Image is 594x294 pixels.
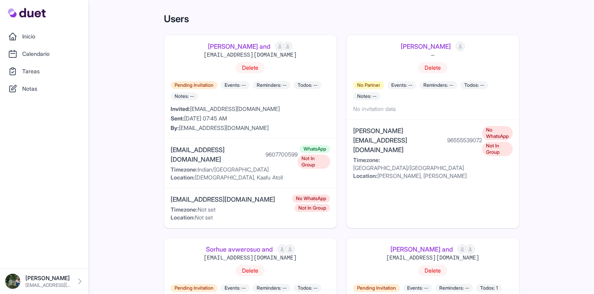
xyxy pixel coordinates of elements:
div: [EMAIL_ADDRESS][DOMAIN_NAME] [171,105,330,113]
button: Delete [418,62,447,73]
div: [PERSON_NAME], [PERSON_NAME] [353,172,482,180]
span: WhatsApp [300,145,330,153]
div: [PERSON_NAME][EMAIL_ADDRESS][DOMAIN_NAME] [353,126,444,155]
a: Notas [5,81,84,97]
strong: By: [171,124,179,131]
span: Not In Group [298,155,330,169]
span: Reminders: -- [253,81,290,89]
div: — [418,51,447,59]
strong: Location: [171,214,195,221]
span: Reminders: -- [435,284,473,292]
p: [PERSON_NAME] [25,274,71,282]
button: Delete [418,265,447,276]
div: Indian/[GEOGRAPHIC_DATA] [171,166,298,174]
span: Not In Group [294,204,330,212]
div: Not set [171,214,278,221]
span: Todos: -- [294,284,321,292]
strong: Location: [353,172,377,179]
span: Pending Invitation [353,284,400,292]
span: No WhatsApp [292,195,330,202]
a: Calendario [5,46,84,62]
a: Inicio [5,29,84,44]
span: Events: -- [387,81,416,89]
button: Delete [236,62,265,73]
strong: Location: [171,174,195,181]
strong: Timezone: [353,157,380,163]
h1: Users [164,13,519,25]
span: No WhatsApp [482,126,513,140]
strong: Timezone: [171,166,198,173]
div: [EMAIL_ADDRESS][DOMAIN_NAME] [204,51,297,59]
a: [PERSON_NAME] [401,42,451,51]
span: Reminders: -- [253,284,290,292]
div: 96555539072 [447,136,482,144]
a: Sorhue avwerosuo and [206,244,273,254]
a: [PERSON_NAME] and [390,244,453,254]
a: Tareas [5,63,84,79]
div: [DATE] 07:45 AM [171,115,330,122]
span: No Partner [353,81,384,89]
span: Notes: -- [171,92,198,100]
div: No invitation data [353,105,513,113]
div: [EMAIL_ADDRESS][DOMAIN_NAME] [204,254,297,262]
p: [EMAIL_ADDRESS][DOMAIN_NAME] [25,282,71,288]
div: [EMAIL_ADDRESS][DOMAIN_NAME] [171,195,275,204]
div: Not set [171,206,278,214]
div: [DEMOGRAPHIC_DATA], Kaafu Atoll [171,174,298,181]
a: [PERSON_NAME] [EMAIL_ADDRESS][DOMAIN_NAME] [5,273,84,289]
div: [GEOGRAPHIC_DATA]/[GEOGRAPHIC_DATA] [353,156,482,172]
strong: Sent: [171,115,184,122]
span: Not In Group [482,142,513,156]
span: Notes: -- [353,92,381,100]
img: DSC08576_Original.jpeg [5,273,21,289]
span: Pending Invitation [171,81,217,89]
div: [EMAIL_ADDRESS][DOMAIN_NAME] [171,124,330,132]
div: [EMAIL_ADDRESS][DOMAIN_NAME] [171,145,262,164]
span: Todos: -- [460,81,488,89]
strong: Invited: [171,105,190,112]
span: Todos: -- [294,81,321,89]
span: Pending Invitation [171,284,217,292]
strong: Timezone: [171,206,198,213]
div: 9607700599 [265,151,298,158]
span: Reminders: -- [419,81,457,89]
a: [PERSON_NAME] and [208,42,270,51]
span: Todos: 1 [476,284,502,292]
span: Events: -- [403,284,432,292]
div: [EMAIL_ADDRESS][DOMAIN_NAME] [386,254,479,262]
span: Events: -- [221,284,250,292]
span: Events: -- [221,81,250,89]
button: Delete [236,265,265,276]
